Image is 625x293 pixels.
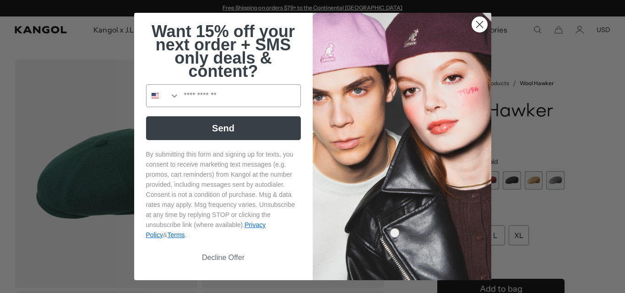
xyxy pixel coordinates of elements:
[167,231,185,239] a: Terms
[152,22,295,81] span: Want 15% off your next order + SMS only deals & content?
[179,85,300,107] input: Phone Number
[472,16,488,33] button: Close dialog
[152,92,159,99] img: United States
[146,149,301,240] p: By submitting this form and signing up for texts, you consent to receive marketing text messages ...
[146,116,301,140] button: Send
[146,249,301,266] button: Decline Offer
[147,85,179,107] button: Search Countries
[313,13,491,280] img: 4fd34567-b031-494e-b820-426212470989.jpeg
